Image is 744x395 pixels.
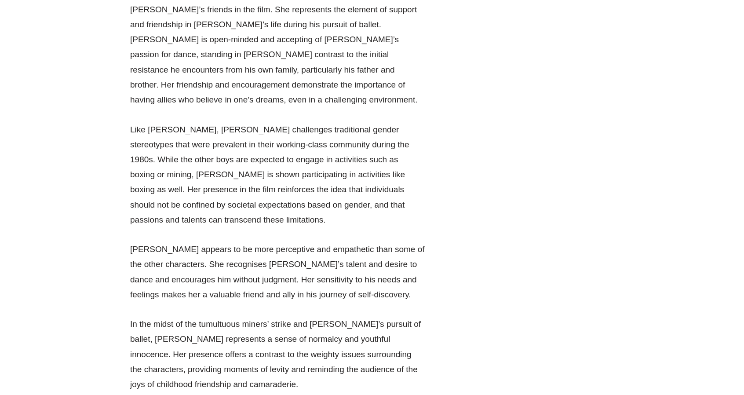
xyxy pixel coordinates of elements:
[598,296,744,395] iframe: Chat Widget
[130,122,425,227] p: Like [PERSON_NAME], [PERSON_NAME] challenges traditional gender stereotypes that were prevalent i...
[130,242,425,302] p: [PERSON_NAME] appears to be more perceptive and empathetic than some of the other characters. She...
[130,317,425,392] p: In the midst of the tumultuous miners’ strike and [PERSON_NAME]’s pursuit of ballet, [PERSON_NAME...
